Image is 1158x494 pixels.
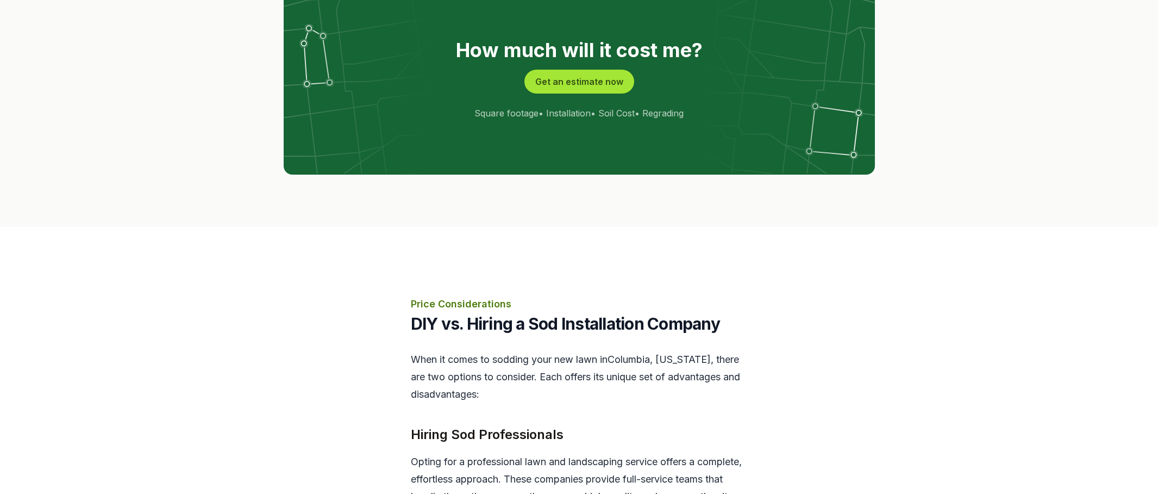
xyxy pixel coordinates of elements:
h3: Hiring Sod Professionals [411,425,748,444]
h2: DIY vs. Hiring a Sod Installation Company [411,314,748,334]
p: When it comes to sodding your new lawn in Columbia , [US_STATE] , there are two options to consid... [411,351,748,403]
button: Get an estimate now [524,70,634,94]
p: Price Considerations [411,297,748,312]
